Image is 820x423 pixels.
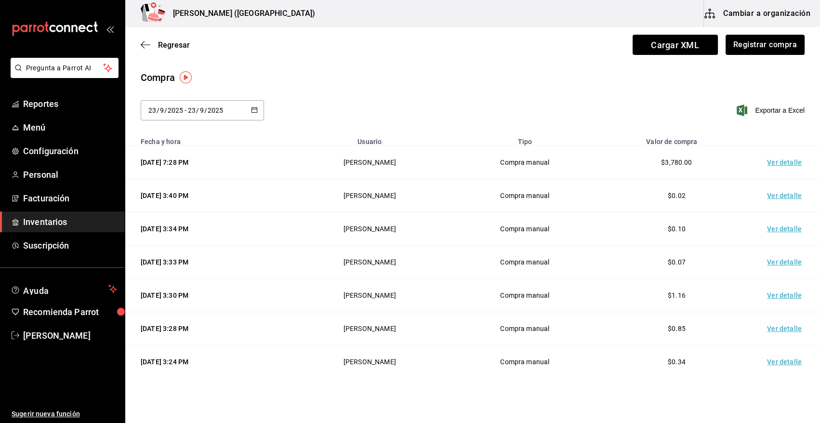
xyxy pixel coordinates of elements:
[668,192,686,199] span: $0.02
[449,246,601,279] td: Compra manual
[449,212,601,246] td: Compra manual
[207,106,224,114] input: Year
[159,106,164,114] input: Month
[141,70,175,85] div: Compra
[726,35,805,55] button: Registrar compra
[668,358,686,366] span: $0.34
[601,132,753,146] th: Valor de compra
[291,132,449,146] th: Usuario
[125,132,291,146] th: Fecha y hora
[141,291,279,300] div: [DATE] 3:30 PM
[196,106,199,114] span: /
[23,145,117,158] span: Configuración
[449,279,601,312] td: Compra manual
[164,106,167,114] span: /
[141,324,279,333] div: [DATE] 3:28 PM
[11,58,119,78] button: Pregunta a Parrot AI
[141,158,279,167] div: [DATE] 7:28 PM
[23,215,117,228] span: Inventarios
[141,224,279,234] div: [DATE] 3:34 PM
[753,345,820,379] td: Ver detalle
[633,35,718,55] span: Cargar XML
[449,132,601,146] th: Tipo
[12,409,117,419] span: Sugerir nueva función
[7,70,119,80] a: Pregunta a Parrot AI
[449,345,601,379] td: Compra manual
[141,257,279,267] div: [DATE] 3:33 PM
[291,146,449,179] td: [PERSON_NAME]
[753,246,820,279] td: Ver detalle
[449,312,601,345] td: Compra manual
[23,239,117,252] span: Suscripción
[148,106,157,114] input: Day
[141,357,279,367] div: [DATE] 3:24 PM
[185,106,186,114] span: -
[26,63,104,73] span: Pregunta a Parrot AI
[187,106,196,114] input: Day
[753,312,820,345] td: Ver detalle
[106,25,114,33] button: open_drawer_menu
[291,312,449,345] td: [PERSON_NAME]
[291,345,449,379] td: [PERSON_NAME]
[141,40,190,50] button: Regresar
[668,258,686,266] span: $0.07
[753,212,820,246] td: Ver detalle
[291,179,449,212] td: [PERSON_NAME]
[204,106,207,114] span: /
[291,212,449,246] td: [PERSON_NAME]
[167,106,184,114] input: Year
[23,329,117,342] span: [PERSON_NAME]
[753,279,820,312] td: Ver detalle
[23,168,117,181] span: Personal
[449,179,601,212] td: Compra manual
[291,246,449,279] td: [PERSON_NAME]
[199,106,204,114] input: Month
[668,325,686,332] span: $0.85
[753,146,820,179] td: Ver detalle
[165,8,315,19] h3: [PERSON_NAME] ([GEOGRAPHIC_DATA])
[23,97,117,110] span: Reportes
[661,159,692,166] span: $3,780.00
[291,279,449,312] td: [PERSON_NAME]
[23,283,105,295] span: Ayuda
[141,191,279,200] div: [DATE] 3:40 PM
[23,121,117,134] span: Menú
[739,105,805,116] button: Exportar a Excel
[23,192,117,205] span: Facturación
[753,179,820,212] td: Ver detalle
[668,225,686,233] span: $0.10
[180,71,192,83] img: Tooltip marker
[158,40,190,50] span: Regresar
[157,106,159,114] span: /
[23,305,117,318] span: Recomienda Parrot
[449,146,601,179] td: Compra manual
[668,291,686,299] span: $1.16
